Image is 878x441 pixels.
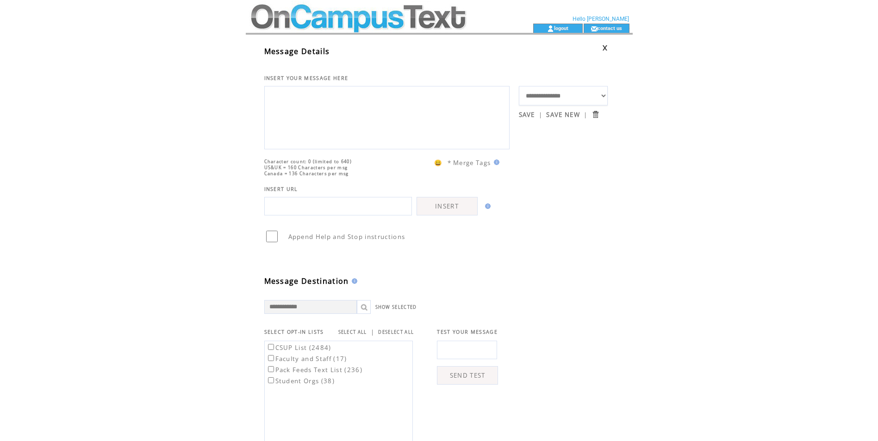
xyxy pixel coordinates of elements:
[591,110,600,119] input: Submit
[266,355,347,363] label: Faculty and Staff (17)
[437,366,498,385] a: SEND TEST
[288,233,405,241] span: Append Help and Stop instructions
[554,25,568,31] a: logout
[268,366,274,372] input: Pack Feeds Text List (236)
[547,25,554,32] img: account_icon.gif
[378,329,414,335] a: DESELECT ALL
[491,159,499,165] img: help.gif
[573,16,629,22] span: Hello [PERSON_NAME]
[482,203,491,209] img: help.gif
[264,75,349,81] span: INSERT YOUR MESSAGE HERE
[264,329,324,335] span: SELECT OPT-IN LISTS
[349,278,357,284] img: help.gif
[417,197,478,215] a: INSERT
[546,110,580,119] a: SAVE NEW
[371,328,374,336] span: |
[268,344,274,350] input: CSUP List (2484)
[539,110,542,119] span: |
[519,110,535,119] a: SAVE
[268,377,274,383] input: Student Orgs (38)
[268,355,274,361] input: Faculty and Staff (17)
[434,159,442,167] span: 😀
[338,329,367,335] a: SELECT ALL
[264,276,349,286] span: Message Destination
[448,159,491,167] span: * Merge Tags
[437,329,498,335] span: TEST YOUR MESSAGE
[264,159,352,165] span: Character count: 0 (limited to 640)
[598,25,622,31] a: contact us
[266,366,363,374] label: Pack Feeds Text List (236)
[264,171,349,177] span: Canada = 136 Characters per msg
[264,165,348,171] span: US&UK = 160 Characters per msg
[264,186,298,192] span: INSERT URL
[266,377,335,385] label: Student Orgs (38)
[584,110,587,119] span: |
[264,46,330,56] span: Message Details
[375,304,417,310] a: SHOW SELECTED
[591,25,598,32] img: contact_us_icon.gif
[266,343,331,352] label: CSUP List (2484)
